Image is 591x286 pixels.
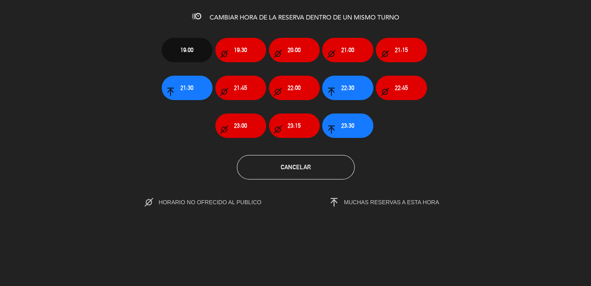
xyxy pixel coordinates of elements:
button: 21:45 [215,76,266,100]
span: 19:00 [180,45,193,55]
span: CAMBIAR HORA DE LA RESERVA DENTRO DE UN MISMO TURNO [210,15,399,21]
span: 19:30 [234,45,247,55]
button: 22:00 [269,76,320,100]
button: Cancelar [237,155,355,179]
span: 21:45 [234,83,247,92]
span: Cancelar [281,164,311,170]
button: 22:45 [376,76,426,100]
span: 22:45 [395,83,408,92]
button: 23:30 [322,114,373,138]
span: 21:30 [180,83,193,92]
span: 22:00 [288,83,301,92]
button: 23:15 [269,114,320,138]
button: 19:30 [215,38,266,62]
span: 23:30 [341,121,354,130]
span: 23:00 [234,121,247,130]
button: 19:00 [162,38,212,62]
span: MUCHAS RESERVAS A ESTA HORA [344,199,439,205]
span: 22:30 [341,83,354,92]
span: 20:00 [288,45,301,55]
button: 22:30 [322,76,373,100]
span: 23:15 [288,121,301,130]
span: 21:00 [341,45,354,55]
span: 21:15 [395,45,408,55]
button: 21:00 [322,38,373,62]
button: 20:00 [269,38,320,62]
button: 23:00 [215,114,266,138]
button: 21:15 [376,38,426,62]
button: 21:30 [162,76,212,100]
span: HORARIO NO OFRECIDO AL PUBLICO [158,199,278,205]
